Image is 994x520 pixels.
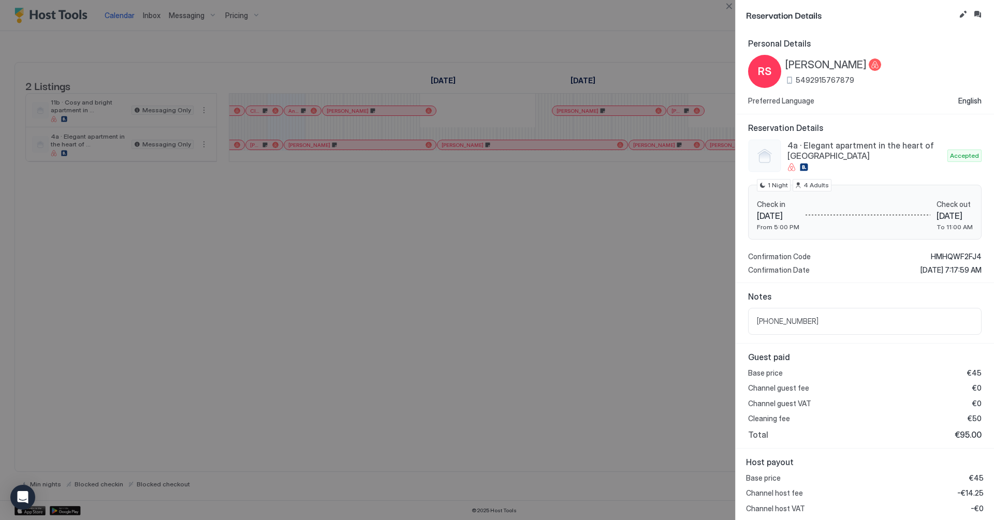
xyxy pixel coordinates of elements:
span: [DATE] 7:17:59 AM [920,265,982,275]
span: Personal Details [748,38,982,49]
span: English [958,96,982,106]
span: Channel host fee [746,488,803,498]
span: €50 [968,414,982,423]
span: €45 [969,473,984,483]
span: Check in [757,200,799,209]
span: Total [748,429,768,440]
span: To 11:00 AM [937,223,973,231]
span: -€14.25 [957,488,984,498]
span: Accepted [950,151,979,160]
span: €95.00 [955,429,982,440]
span: Notes [748,291,982,302]
button: Inbox [971,8,984,21]
span: 1 Night [768,181,788,190]
span: €0 [972,383,982,393]
span: Base price [746,473,781,483]
span: Channel host VAT [746,504,805,513]
span: Base price [748,368,783,378]
span: €0 [972,399,982,408]
span: Confirmation Date [748,265,810,275]
span: HMHQWF2FJ4 [931,252,982,261]
span: From 5:00 PM [757,223,799,231]
span: 4 Adults [803,181,829,190]
span: Channel guest VAT [748,399,811,408]
span: [PHONE_NUMBER]‬ [757,317,973,326]
button: Edit reservation [957,8,969,21]
span: [DATE] [937,211,973,221]
span: Channel guest fee [748,383,809,393]
span: Reservation Details [746,8,955,21]
span: Check out [937,200,973,209]
span: Host payout [746,457,984,467]
span: -€0 [971,504,984,513]
span: [PERSON_NAME] [785,58,867,71]
span: Cleaning fee [748,414,790,423]
span: Confirmation Code [748,252,811,261]
div: Open Intercom Messenger [10,485,35,510]
span: Preferred Language [748,96,814,106]
span: [DATE] [757,211,799,221]
span: €45 [967,368,982,378]
span: Reservation Details [748,123,982,133]
span: Guest paid [748,352,982,362]
span: RS [758,64,771,79]
span: 4a · Elegant apartment in the heart of [GEOGRAPHIC_DATA] [787,140,943,161]
span: 5492915767879 [796,76,854,85]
